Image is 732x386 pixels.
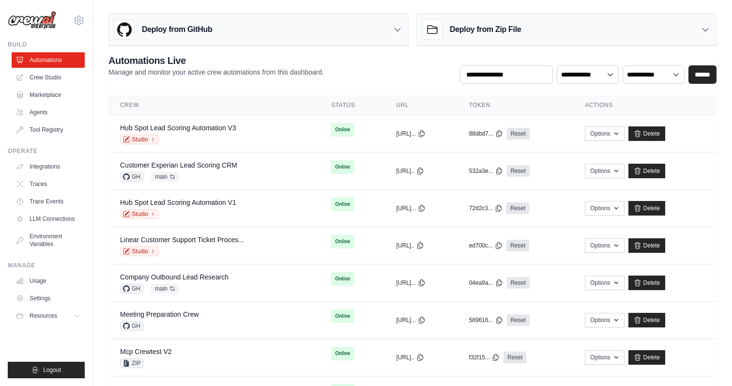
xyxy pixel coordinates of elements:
[628,126,666,141] a: Delete
[469,242,503,249] button: ed700c...
[120,172,143,182] span: GH
[469,316,503,324] button: 589616...
[331,123,354,137] span: Online
[331,198,354,211] span: Online
[12,308,85,324] button: Resources
[384,95,457,115] th: URL
[628,201,666,216] a: Delete
[120,273,229,281] a: Company Outbound Lead Research
[585,238,624,253] button: Options
[120,284,143,293] span: GH
[628,164,666,178] a: Delete
[585,164,624,178] button: Options
[115,20,134,39] img: GitHub Logo
[120,321,143,331] span: GH
[120,247,159,256] a: Studio
[507,277,530,289] a: Reset
[585,350,624,365] button: Options
[151,172,179,182] span: main
[8,147,85,155] div: Operate
[120,348,172,355] a: Mcp Crewtest V2
[585,313,624,327] button: Options
[12,122,85,138] a: Tool Registry
[628,350,666,365] a: Delete
[331,160,354,174] span: Online
[12,273,85,289] a: Usage
[142,24,212,35] h3: Deploy from GitHub
[43,366,61,374] span: Logout
[469,354,500,361] button: f32f15...
[573,95,717,115] th: Actions
[585,126,624,141] button: Options
[585,201,624,216] button: Options
[469,130,503,138] button: 88dbd7...
[12,291,85,306] a: Settings
[450,24,521,35] h3: Deploy from Zip File
[331,272,354,286] span: Online
[507,314,530,326] a: Reset
[12,229,85,252] a: Environment Variables
[12,194,85,209] a: Trace Events
[8,262,85,269] div: Manage
[120,358,144,368] span: ZIP
[457,95,574,115] th: Token
[469,279,503,287] button: 04ea9a...
[108,67,324,77] p: Manage and monitor your active crew automations from this dashboard.
[585,276,624,290] button: Options
[120,236,244,244] a: Linear Customer Support Ticket Proces...
[320,95,384,115] th: Status
[8,41,85,48] div: Build
[331,309,354,323] span: Online
[8,362,85,378] button: Logout
[507,128,530,139] a: Reset
[120,209,159,219] a: Studio
[628,238,666,253] a: Delete
[628,276,666,290] a: Delete
[12,52,85,68] a: Automations
[120,161,237,169] a: Customer Experian Lead Scoring CRM
[108,95,320,115] th: Crew
[12,176,85,192] a: Traces
[12,87,85,103] a: Marketplace
[108,54,324,67] h2: Automations Live
[8,11,56,30] img: Logo
[628,313,666,327] a: Delete
[120,124,236,132] a: Hub Spot Lead Scoring Automation V3
[12,105,85,120] a: Agents
[503,352,526,363] a: Reset
[12,211,85,227] a: LLM Connections
[120,199,236,206] a: Hub Spot Lead Scoring Automation V1
[12,159,85,174] a: Integrations
[469,167,503,175] button: 532a3e...
[507,165,530,177] a: Reset
[120,310,199,318] a: Meeting Preparation Crew
[120,135,159,144] a: Studio
[469,204,503,212] button: 72d2c3...
[331,347,354,360] span: Online
[506,202,529,214] a: Reset
[30,312,57,320] span: Resources
[12,70,85,85] a: Crew Studio
[151,284,179,293] span: main
[331,235,354,248] span: Online
[506,240,529,251] a: Reset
